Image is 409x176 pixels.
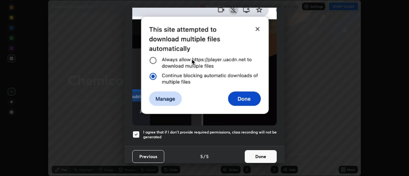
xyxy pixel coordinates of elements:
h5: I agree that if I don't provide required permissions, class recording will not be generated [143,130,277,140]
h4: 5 [206,153,209,160]
button: Previous [132,150,164,163]
h4: 5 [200,153,203,160]
button: Done [245,150,277,163]
h4: / [204,153,205,160]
